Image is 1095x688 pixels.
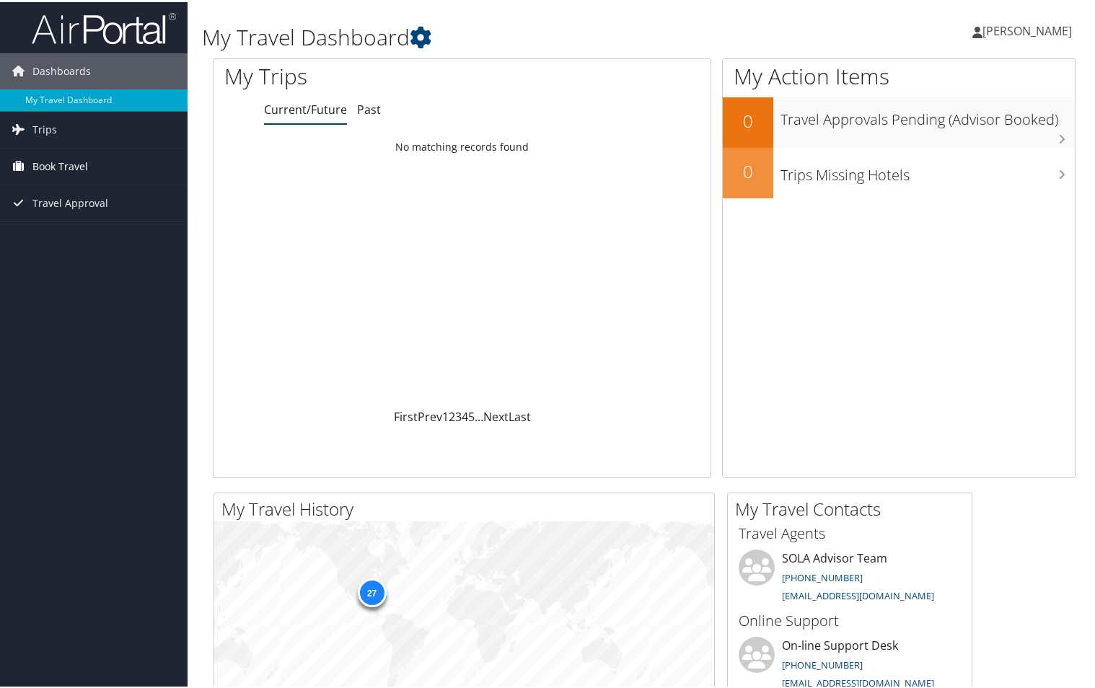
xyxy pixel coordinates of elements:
a: 5 [468,407,475,423]
a: [PERSON_NAME] [972,7,1086,50]
span: … [475,407,483,423]
span: Dashboards [32,51,91,87]
div: 27 [357,576,386,605]
a: Prev [418,407,442,423]
a: First [394,407,418,423]
a: [PHONE_NUMBER] [782,656,863,669]
h2: 0 [723,107,773,131]
h3: Travel Approvals Pending (Advisor Booked) [780,100,1075,128]
h2: My Travel History [221,495,714,519]
a: Next [483,407,509,423]
h2: My Travel Contacts [735,495,972,519]
a: Past [357,100,381,115]
a: Current/Future [264,100,347,115]
span: Book Travel [32,146,88,182]
h3: Online Support [739,609,961,629]
h1: My Trips [224,59,493,89]
h1: My Action Items [723,59,1075,89]
a: 0Travel Approvals Pending (Advisor Booked) [723,95,1075,146]
h3: Trips Missing Hotels [780,156,1075,183]
h3: Travel Agents [739,521,961,542]
td: No matching records found [214,132,711,158]
a: 4 [462,407,468,423]
span: Trips [32,110,57,146]
span: [PERSON_NAME] [982,21,1072,37]
img: airportal-logo.png [32,9,176,43]
a: 0Trips Missing Hotels [723,146,1075,196]
span: Travel Approval [32,183,108,219]
a: 3 [455,407,462,423]
a: [EMAIL_ADDRESS][DOMAIN_NAME] [782,674,934,687]
a: Last [509,407,531,423]
a: 2 [449,407,455,423]
a: [PHONE_NUMBER] [782,569,863,582]
a: 1 [442,407,449,423]
h2: 0 [723,157,773,182]
h1: My Travel Dashboard [202,20,791,50]
a: [EMAIL_ADDRESS][DOMAIN_NAME] [782,587,934,600]
li: SOLA Advisor Team [731,547,968,607]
